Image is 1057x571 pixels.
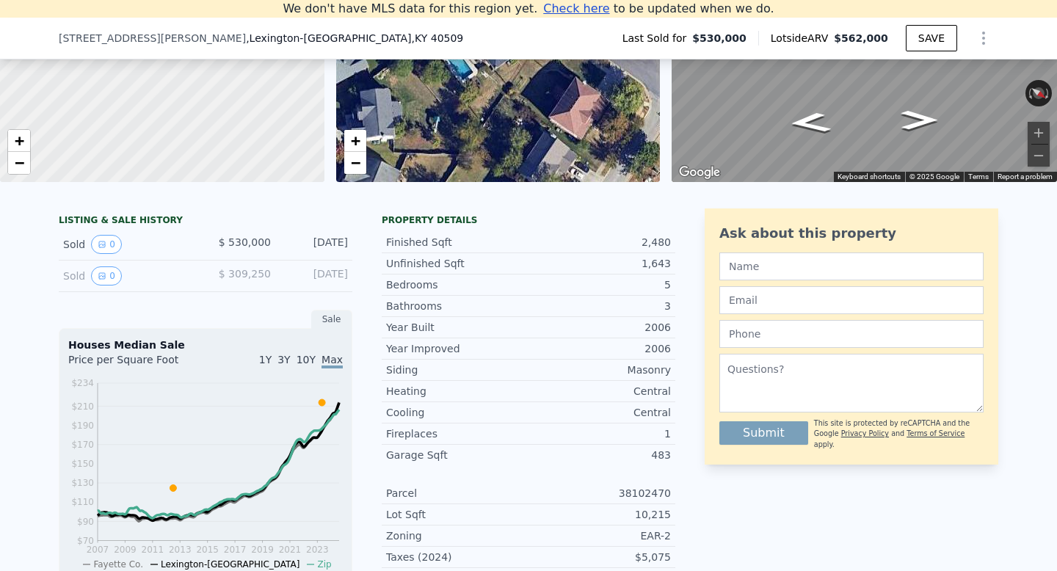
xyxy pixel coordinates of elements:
[219,268,271,280] span: $ 309,250
[528,256,671,271] div: 1,643
[386,550,528,564] div: Taxes (2024)
[8,152,30,174] a: Zoom out
[350,131,360,150] span: +
[114,545,137,555] tspan: 2009
[93,559,143,570] span: Fayette Co.
[224,545,247,555] tspan: 2017
[412,32,464,44] span: , KY 40509
[71,401,94,412] tspan: $210
[719,223,984,244] div: Ask about this property
[841,429,889,437] a: Privacy Policy
[528,235,671,250] div: 2,480
[91,235,122,254] button: View historical data
[1045,80,1053,106] button: Rotate clockwise
[219,236,271,248] span: $ 530,000
[528,320,671,335] div: 2006
[386,363,528,377] div: Siding
[528,405,671,420] div: Central
[386,507,528,522] div: Lot Sqft
[59,214,352,229] div: LISTING & SALE HISTORY
[886,106,953,134] path: Go Northwest, Levi Todd Blvd
[68,338,343,352] div: Houses Median Sale
[68,352,206,376] div: Price per Square Foot
[77,536,94,546] tspan: $70
[838,172,901,182] button: Keyboard shortcuts
[386,448,528,462] div: Garage Sqft
[350,153,360,172] span: −
[528,550,671,564] div: $5,075
[386,405,528,420] div: Cooling
[1028,145,1050,167] button: Zoom out
[528,528,671,543] div: EAR-2
[63,266,194,285] div: Sold
[528,299,671,313] div: 3
[1028,122,1050,144] button: Zoom in
[834,32,888,44] span: $562,000
[528,486,671,501] div: 38102470
[622,31,693,46] span: Last Sold for
[63,235,194,254] div: Sold
[528,363,671,377] div: Masonry
[322,354,343,368] span: Max
[675,163,724,182] a: Open this area in Google Maps (opens a new window)
[311,310,352,329] div: Sale
[692,31,747,46] span: $530,000
[386,235,528,250] div: Finished Sqft
[251,545,274,555] tspan: 2019
[771,31,834,46] span: Lotside ARV
[528,426,671,441] div: 1
[719,252,984,280] input: Name
[142,545,164,555] tspan: 2011
[283,235,348,254] div: [DATE]
[283,266,348,285] div: [DATE]
[344,152,366,174] a: Zoom out
[297,354,316,365] span: 10Y
[386,486,528,501] div: Parcel
[344,130,366,152] a: Zoom in
[1025,80,1034,106] button: Rotate counterclockwise
[87,545,109,555] tspan: 2007
[386,320,528,335] div: Year Built
[161,559,299,570] span: Lexington-[GEOGRAPHIC_DATA]
[71,440,94,450] tspan: $170
[528,277,671,292] div: 5
[968,172,989,181] a: Terms
[169,545,192,555] tspan: 2013
[543,1,609,15] span: Check here
[719,320,984,348] input: Phone
[196,545,219,555] tspan: 2015
[277,354,290,365] span: 3Y
[719,421,808,445] button: Submit
[91,266,122,285] button: View historical data
[386,277,528,292] div: Bedrooms
[382,214,675,226] div: Property details
[71,497,94,507] tspan: $110
[259,354,272,365] span: 1Y
[71,478,94,488] tspan: $130
[15,153,24,172] span: −
[71,378,94,388] tspan: $234
[306,545,329,555] tspan: 2023
[528,384,671,399] div: Central
[279,545,302,555] tspan: 2021
[969,23,998,53] button: Show Options
[814,418,984,450] div: This site is protected by reCAPTCHA and the Google and apply.
[719,286,984,314] input: Email
[528,341,671,356] div: 2006
[71,459,94,469] tspan: $150
[386,384,528,399] div: Heating
[8,130,30,152] a: Zoom in
[907,429,965,437] a: Terms of Service
[1025,81,1053,105] button: Reset the view
[246,31,463,46] span: , Lexington-[GEOGRAPHIC_DATA]
[386,341,528,356] div: Year Improved
[909,172,959,181] span: © 2025 Google
[77,517,94,527] tspan: $90
[386,256,528,271] div: Unfinished Sqft
[386,528,528,543] div: Zoning
[528,507,671,522] div: 10,215
[771,107,849,138] path: Go Southeast, Levi Todd Blvd
[59,31,246,46] span: [STREET_ADDRESS][PERSON_NAME]
[386,426,528,441] div: Fireplaces
[317,559,331,570] span: Zip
